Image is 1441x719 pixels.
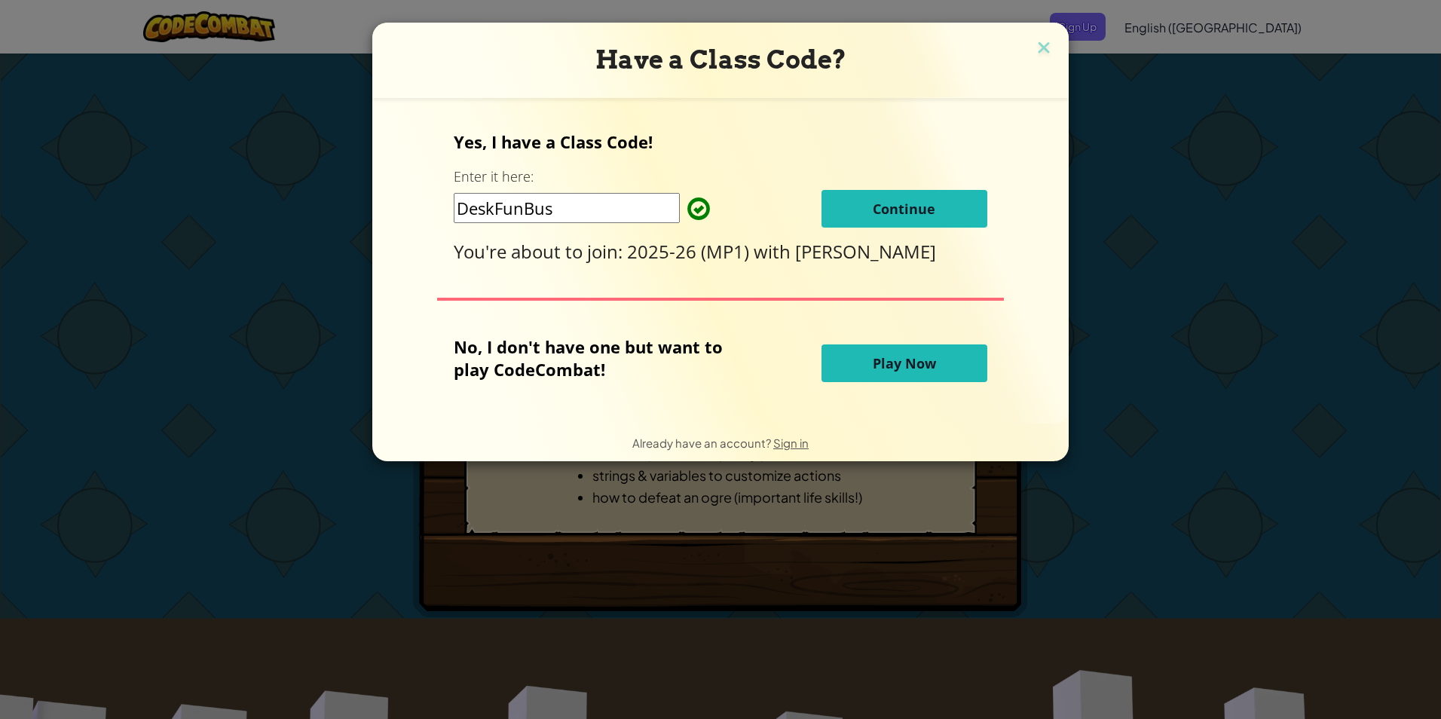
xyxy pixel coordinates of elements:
span: Continue [873,200,935,218]
span: You're about to join: [454,239,627,264]
label: Enter it here: [454,167,534,186]
span: 2025-26 (MP1) [627,239,754,264]
span: with [754,239,795,264]
a: Sign in [773,436,809,450]
button: Play Now [821,344,987,382]
p: Yes, I have a Class Code! [454,130,987,153]
img: close icon [1034,38,1054,60]
span: [PERSON_NAME] [795,239,936,264]
button: Continue [821,190,987,228]
span: Have a Class Code? [595,44,846,75]
span: Play Now [873,354,936,372]
span: Already have an account? [632,436,773,450]
p: No, I don't have one but want to play CodeCombat! [454,335,745,381]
